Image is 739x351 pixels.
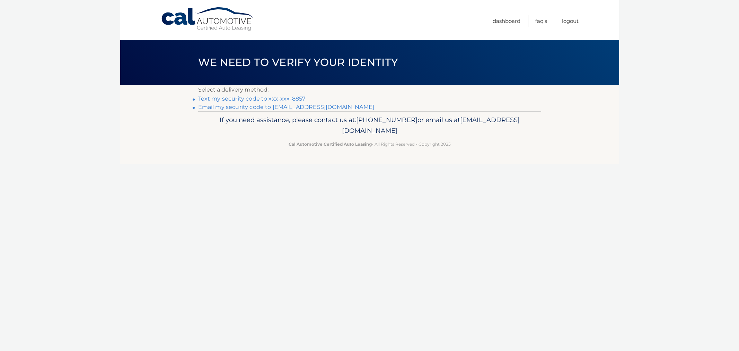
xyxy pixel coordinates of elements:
a: Logout [562,15,579,27]
a: FAQ's [535,15,547,27]
p: Select a delivery method: [198,85,541,95]
strong: Cal Automotive Certified Auto Leasing [289,142,372,147]
a: Dashboard [493,15,520,27]
span: [PHONE_NUMBER] [356,116,417,124]
a: Email my security code to [EMAIL_ADDRESS][DOMAIN_NAME] [198,104,375,110]
span: We need to verify your identity [198,56,398,69]
a: Cal Automotive [161,7,254,32]
p: If you need assistance, please contact us at: or email us at [203,114,537,137]
a: Text my security code to xxx-xxx-8857 [198,95,306,102]
p: - All Rights Reserved - Copyright 2025 [203,140,537,148]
